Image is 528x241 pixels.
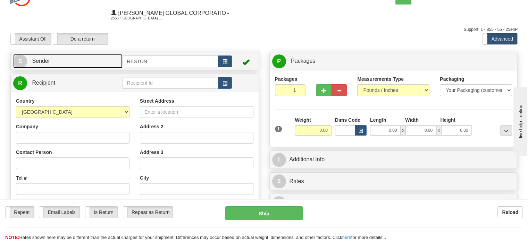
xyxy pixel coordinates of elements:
[401,125,405,136] span: x
[140,174,149,181] label: City
[16,123,38,130] label: Company
[272,153,515,167] a: IAdditional Info
[32,58,50,64] span: Sender
[357,76,404,83] label: Measurements Type
[272,196,286,210] span: O
[370,117,386,123] label: Length
[275,76,297,83] label: Packages
[483,33,517,44] label: Advanced
[39,207,80,218] label: Email Labels
[140,106,253,118] input: Enter a location
[225,206,303,220] button: Ship
[13,54,123,68] a: S Sender
[13,76,27,90] span: R
[272,174,286,188] span: $
[5,235,19,240] span: NOTE:
[140,149,164,156] label: Address 3
[53,33,108,44] label: Do a return
[5,6,64,11] div: live help - online
[111,15,163,22] span: 2553 / [GEOGRAPHIC_DATA], [PERSON_NAME]
[140,123,164,130] label: Address 2
[140,97,174,104] label: Street Address
[291,58,315,64] span: Packages
[123,77,218,89] input: Recipient Id
[85,207,118,218] label: Is Return
[502,209,518,215] b: Reload
[123,207,173,218] label: Repeat as Return
[405,117,419,123] label: Width
[500,125,512,136] div: ...
[440,76,464,83] label: Packaging
[436,125,441,136] span: x
[16,149,52,156] label: Contact Person
[295,117,311,123] label: Weight
[16,97,35,104] label: Country
[6,207,34,218] label: Repeat
[335,117,360,123] label: Dims Code
[512,85,527,156] iframe: chat widget
[123,55,218,67] input: Sender Id
[272,54,286,68] span: P
[272,196,515,210] a: OShipment Options
[32,80,55,86] span: Recipient
[272,153,286,167] span: I
[497,206,523,218] button: Reload
[440,117,455,123] label: Height
[272,174,515,189] a: $Rates
[13,76,110,90] a: R Recipient
[13,54,27,68] span: S
[272,54,515,68] a: P Packages
[275,126,282,132] span: 1
[10,27,518,33] div: Support: 1 - 855 - 55 - 2SHIP
[16,174,27,181] label: Tel #
[342,235,351,240] a: here
[11,33,51,44] label: Assistant Off
[106,5,235,22] a: [PERSON_NAME] Global Corporatio 2553 / [GEOGRAPHIC_DATA], [PERSON_NAME]
[117,10,226,16] span: [PERSON_NAME] Global Corporatio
